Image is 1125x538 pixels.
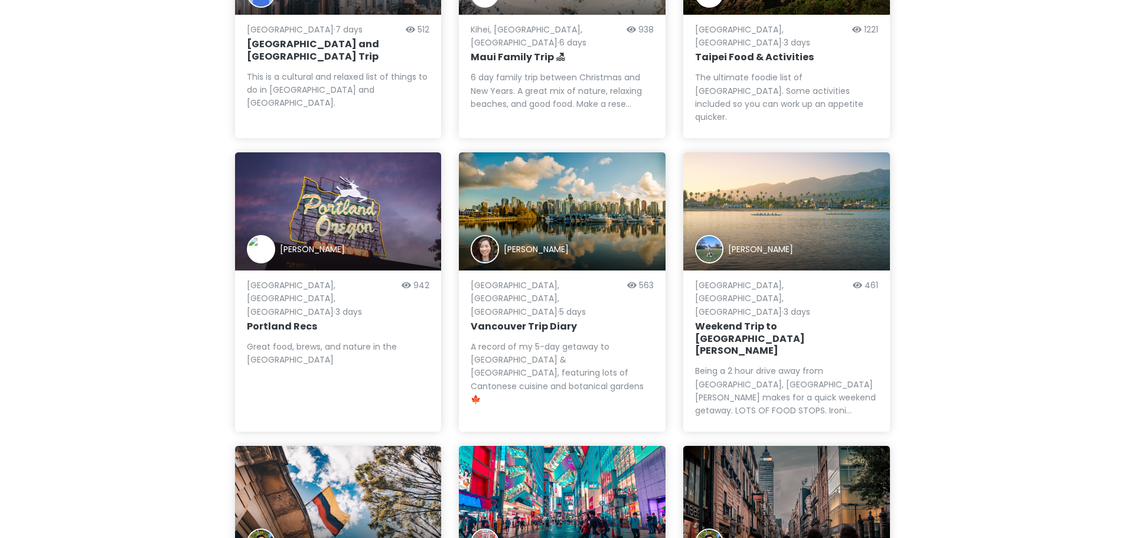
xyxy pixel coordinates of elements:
[247,235,275,263] img: Trip author
[280,243,345,256] div: [PERSON_NAME]
[504,243,569,256] div: [PERSON_NAME]
[695,23,847,50] p: [GEOGRAPHIC_DATA], [GEOGRAPHIC_DATA] · 3 days
[695,51,878,64] h6: Taipei Food & Activities
[695,321,878,357] h6: Weekend Trip to [GEOGRAPHIC_DATA][PERSON_NAME]
[247,70,430,110] div: This is a cultural and relaxed list of things to do in [GEOGRAPHIC_DATA] and [GEOGRAPHIC_DATA].
[471,71,654,110] div: 6 day family trip between Christmas and New Years. A great mix of nature, relaxing beaches, and g...
[247,38,430,63] h6: [GEOGRAPHIC_DATA] and [GEOGRAPHIC_DATA] Trip
[235,152,442,432] a: Trip author[PERSON_NAME][GEOGRAPHIC_DATA], [GEOGRAPHIC_DATA], [GEOGRAPHIC_DATA]·3 days942Portland...
[471,51,654,64] h6: Maui Family Trip 🏖
[247,23,402,36] p: [GEOGRAPHIC_DATA] · 7 days
[471,23,622,50] p: Kihei, [GEOGRAPHIC_DATA], [GEOGRAPHIC_DATA] · 6 days
[247,279,397,318] p: [GEOGRAPHIC_DATA], [GEOGRAPHIC_DATA], [GEOGRAPHIC_DATA] · 3 days
[695,235,723,263] img: Trip author
[247,340,430,367] div: Great food, brews, and nature in the [GEOGRAPHIC_DATA]
[471,321,654,333] h6: Vancouver Trip Diary
[413,279,429,291] span: 942
[459,152,666,432] a: Trip author[PERSON_NAME][GEOGRAPHIC_DATA], [GEOGRAPHIC_DATA], [GEOGRAPHIC_DATA]·5 days563Vancouve...
[418,24,429,35] span: 512
[471,340,654,406] div: A record of my 5-day getaway to [GEOGRAPHIC_DATA] & [GEOGRAPHIC_DATA], featuring lots of Cantones...
[471,235,499,263] img: Trip author
[695,71,878,124] div: The ultimate foodie list of [GEOGRAPHIC_DATA]. Some activities included so you can work up an app...
[247,321,430,333] h6: Portland Recs
[639,279,654,291] span: 563
[683,152,890,432] a: view of Santa Barbara harborTrip author[PERSON_NAME][GEOGRAPHIC_DATA], [GEOGRAPHIC_DATA], [GEOGRA...
[695,364,878,418] div: Being a 2 hour drive away from [GEOGRAPHIC_DATA], [GEOGRAPHIC_DATA][PERSON_NAME] makes for a quic...
[728,243,793,256] div: [PERSON_NAME]
[864,24,878,35] span: 1221
[695,279,848,318] p: [GEOGRAPHIC_DATA], [GEOGRAPHIC_DATA], [GEOGRAPHIC_DATA] · 3 days
[471,279,622,318] p: [GEOGRAPHIC_DATA], [GEOGRAPHIC_DATA], [GEOGRAPHIC_DATA] · 5 days
[638,24,654,35] span: 938
[865,279,878,291] span: 461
